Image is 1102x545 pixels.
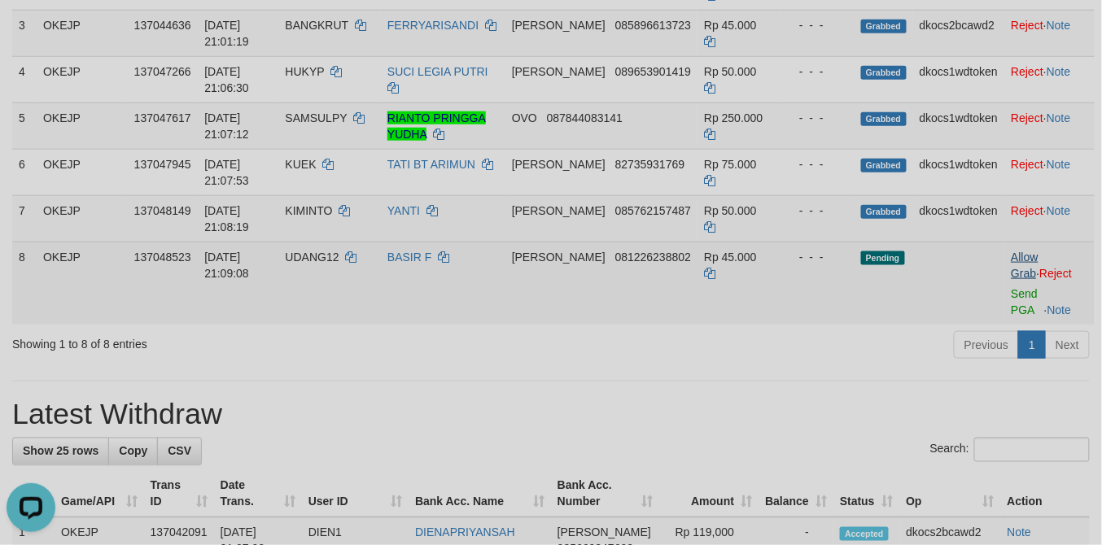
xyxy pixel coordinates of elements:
[286,204,333,217] span: KIMINTO
[1039,267,1072,280] a: Reject
[134,19,191,32] span: 137044636
[1047,19,1071,32] a: Note
[704,158,757,171] span: Rp 75.000
[1047,65,1071,78] a: Note
[286,65,325,78] span: HUKYP
[1011,111,1043,124] a: Reject
[861,205,907,219] span: Grabbed
[204,251,249,280] span: [DATE] 21:09:08
[37,242,128,325] td: OKEJP
[512,251,606,264] span: [PERSON_NAME]
[1011,251,1038,280] a: Allow Grab
[286,251,339,264] span: UDANG12
[615,19,691,32] span: Copy 085896613723 to clipboard
[12,195,37,242] td: 7
[387,19,479,32] a: FERRYARISANDI
[12,398,1090,430] h1: Latest Withdraw
[861,251,905,265] span: Pending
[387,204,420,217] a: YANTI
[1004,195,1095,242] td: ·
[913,10,1005,56] td: dkocs2bcawd2
[930,438,1090,462] label: Search:
[954,331,1019,359] a: Previous
[12,149,37,195] td: 6
[286,158,317,171] span: KUEK
[704,204,757,217] span: Rp 50.000
[134,251,191,264] span: 137048523
[409,471,551,517] th: Bank Acc. Name: activate to sort column ascending
[913,149,1005,195] td: dkocs1wdtoken
[134,111,191,124] span: 137047617
[144,471,214,517] th: Trans ID: activate to sort column ascending
[7,7,55,55] button: Open LiveChat chat widget
[286,111,348,124] span: SAMSULPY
[37,10,128,56] td: OKEJP
[157,438,202,465] a: CSV
[204,158,249,187] span: [DATE] 21:07:53
[204,19,249,48] span: [DATE] 21:01:19
[1011,287,1038,316] a: Send PGA
[134,204,191,217] span: 137048149
[974,438,1090,462] input: Search:
[12,102,37,149] td: 5
[415,526,515,539] a: DIENAPRIYANSAH
[1047,111,1071,124] a: Note
[37,149,128,195] td: OKEJP
[659,471,759,517] th: Amount: activate to sort column ascending
[12,56,37,102] td: 4
[558,526,651,539] span: [PERSON_NAME]
[12,329,447,352] div: Showing 1 to 8 of 8 entries
[168,445,191,458] span: CSV
[759,471,833,517] th: Balance: activate to sort column ascending
[1004,242,1095,325] td: ·
[786,110,848,126] div: - - -
[37,56,128,102] td: OKEJP
[204,111,249,141] span: [DATE] 21:07:12
[551,471,659,517] th: Bank Acc. Number: activate to sort column ascending
[1004,10,1095,56] td: ·
[1004,102,1095,149] td: ·
[913,195,1005,242] td: dkocs1wdtoken
[615,65,691,78] span: Copy 089653901419 to clipboard
[204,65,249,94] span: [DATE] 21:06:30
[840,527,889,541] span: Accepted
[286,19,349,32] span: BANGKRUT
[37,102,128,149] td: OKEJP
[861,159,907,172] span: Grabbed
[1001,471,1090,517] th: Action
[512,111,537,124] span: OVO
[512,204,606,217] span: [PERSON_NAME]
[547,111,623,124] span: Copy 087844083141 to clipboard
[1045,331,1090,359] a: Next
[615,158,685,171] span: Copy 82735931769 to clipboard
[37,195,128,242] td: OKEJP
[1008,526,1032,539] a: Note
[1018,331,1046,359] a: 1
[512,158,606,171] span: [PERSON_NAME]
[119,445,147,458] span: Copy
[786,17,848,33] div: - - -
[302,471,409,517] th: User ID: activate to sort column ascending
[786,249,848,265] div: - - -
[12,242,37,325] td: 8
[55,471,144,517] th: Game/API: activate to sort column ascending
[23,445,98,458] span: Show 25 rows
[899,471,1000,517] th: Op: activate to sort column ascending
[387,65,488,78] a: SUCI LEGIA PUTRI
[1011,204,1043,217] a: Reject
[387,111,486,141] a: RIANTO PRINGGA YUDHA
[134,65,191,78] span: 137047266
[786,203,848,219] div: - - -
[1011,19,1043,32] a: Reject
[704,251,757,264] span: Rp 45.000
[615,204,691,217] span: Copy 085762157487 to clipboard
[1011,65,1043,78] a: Reject
[512,65,606,78] span: [PERSON_NAME]
[615,251,691,264] span: Copy 081226238802 to clipboard
[1047,303,1072,316] a: Note
[12,471,55,517] th: ID: activate to sort column descending
[512,19,606,32] span: [PERSON_NAME]
[1011,158,1043,171] a: Reject
[1004,149,1095,195] td: ·
[913,102,1005,149] td: dkocs1wdtoken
